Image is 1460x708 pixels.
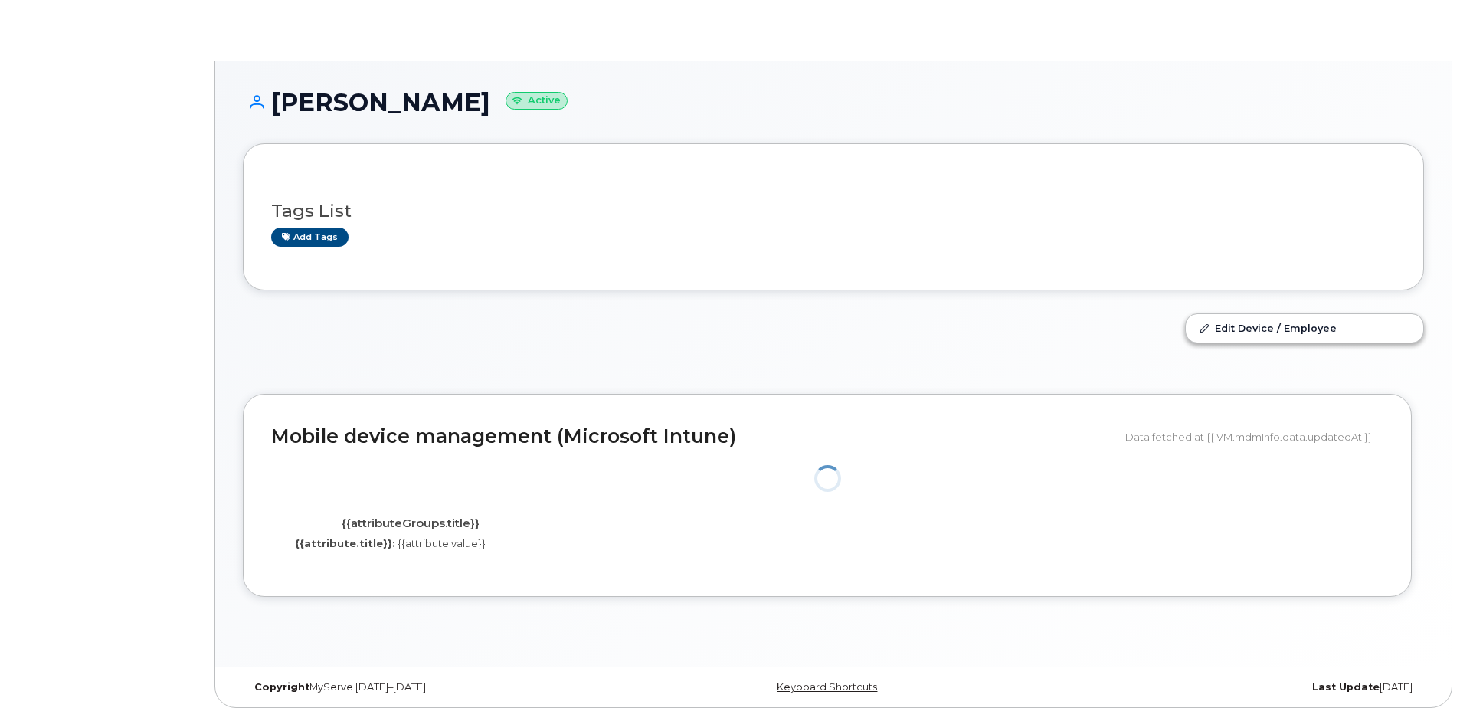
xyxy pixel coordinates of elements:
small: Active [506,92,568,110]
strong: Last Update [1312,681,1380,693]
div: MyServe [DATE]–[DATE] [243,681,637,693]
h4: {{attributeGroups.title}} [283,517,538,530]
div: Data fetched at {{ VM.mdmInfo.data.updatedAt }} [1125,422,1383,451]
h2: Mobile device management (Microsoft Intune) [271,426,1114,447]
span: {{attribute.value}} [398,537,486,549]
a: Edit Device / Employee [1186,314,1423,342]
h1: [PERSON_NAME] [243,89,1424,116]
h3: Tags List [271,202,1396,221]
label: {{attribute.title}}: [295,536,395,551]
div: [DATE] [1030,681,1424,693]
strong: Copyright [254,681,309,693]
a: Keyboard Shortcuts [777,681,877,693]
a: Add tags [271,228,349,247]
